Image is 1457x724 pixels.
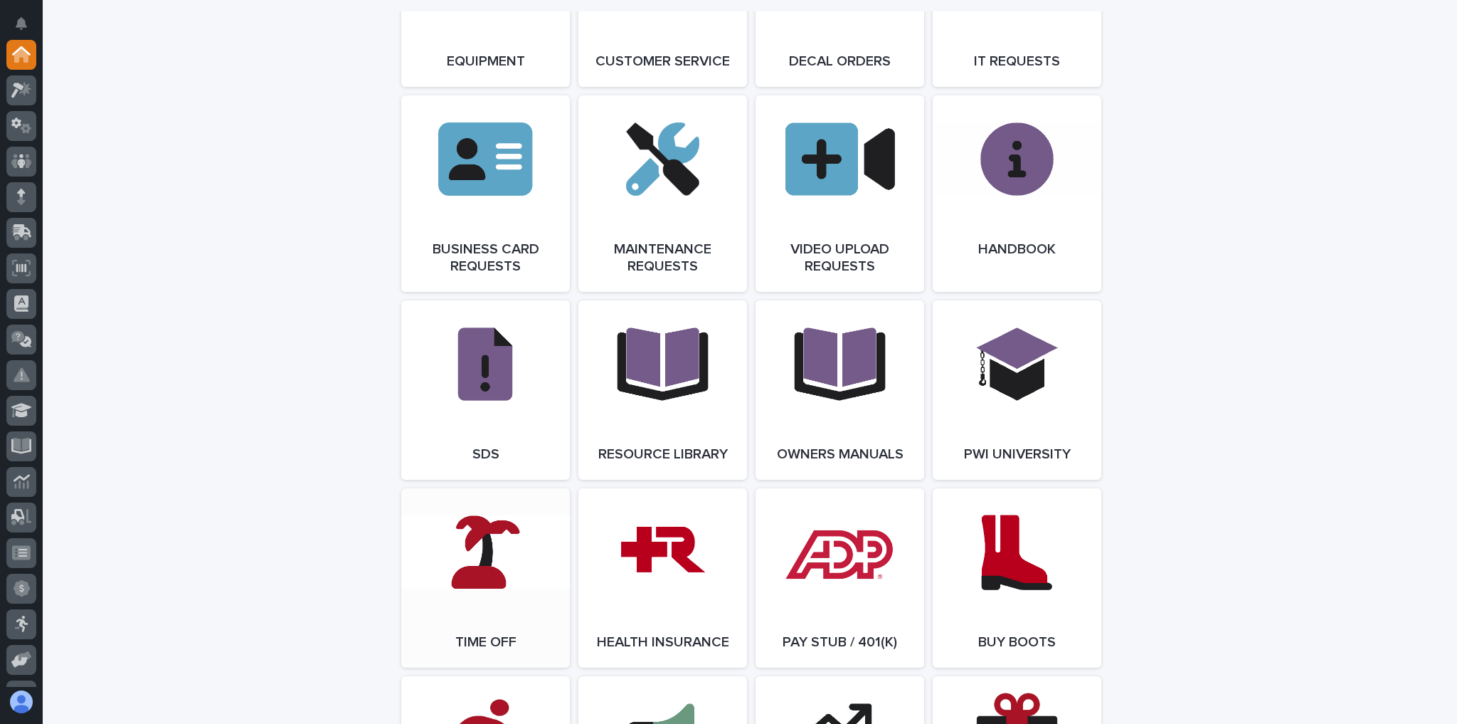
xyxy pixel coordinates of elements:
[933,95,1101,292] a: Handbook
[6,687,36,717] button: users-avatar
[756,300,924,480] a: Owners Manuals
[933,488,1101,668] a: Buy Boots
[578,95,747,292] a: Maintenance Requests
[18,17,36,40] div: Notifications
[933,300,1101,480] a: PWI University
[756,95,924,292] a: Video Upload Requests
[578,488,747,668] a: Health Insurance
[756,488,924,668] a: Pay Stub / 401(k)
[401,300,570,480] a: SDS
[401,95,570,292] a: Business Card Requests
[401,488,570,668] a: Time Off
[578,300,747,480] a: Resource Library
[6,9,36,38] button: Notifications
